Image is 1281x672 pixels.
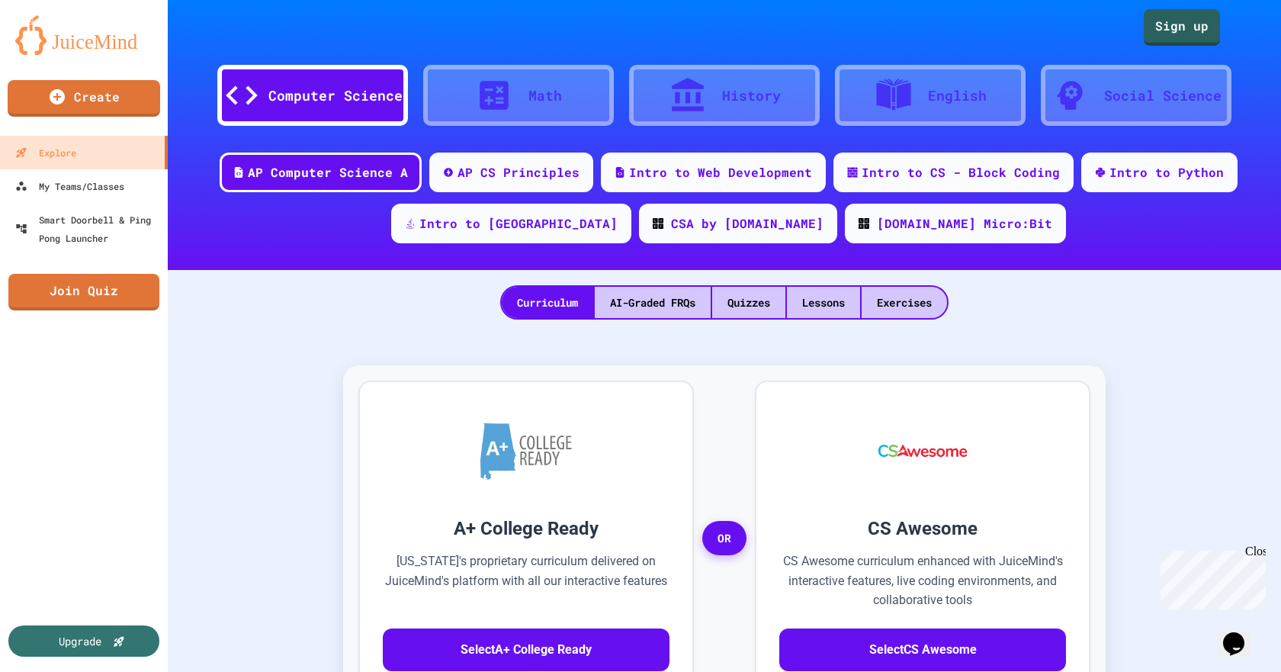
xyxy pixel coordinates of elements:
[1144,9,1220,46] a: Sign up
[59,633,101,649] div: Upgrade
[787,287,860,318] div: Lessons
[1104,85,1222,106] div: Social Science
[15,143,76,162] div: Explore
[15,15,152,55] img: logo-orange.svg
[383,551,669,610] p: [US_STATE]'s proprietary curriculum delivered on JuiceMind's platform with all our interactive fe...
[779,629,1066,671] button: SelectCS Awesome
[6,6,105,97] div: Chat with us now!Close
[862,287,947,318] div: Exercises
[419,214,618,233] div: Intro to [GEOGRAPHIC_DATA]
[15,177,124,195] div: My Teams/Classes
[702,521,746,556] span: OR
[383,515,669,542] h3: A+ College Ready
[15,211,162,247] div: Smart Doorbell & Ping Pong Launcher
[671,214,823,233] div: CSA by [DOMAIN_NAME]
[629,163,812,182] div: Intro to Web Development
[722,85,781,106] div: History
[862,163,1060,182] div: Intro to CS - Block Coding
[1154,545,1266,609] iframe: chat widget
[502,287,593,318] div: Curriculum
[779,515,1066,542] h3: CS Awesome
[859,218,869,229] img: CODE_logo_RGB.png
[1217,611,1266,657] iframe: chat widget
[8,274,159,310] a: Join Quiz
[1109,163,1224,182] div: Intro to Python
[877,214,1052,233] div: [DOMAIN_NAME] Micro:Bit
[383,629,669,671] button: SelectA+ College Ready
[8,80,160,117] a: Create
[653,218,663,229] img: CODE_logo_RGB.png
[712,287,785,318] div: Quizzes
[528,85,562,106] div: Math
[928,85,987,106] div: English
[863,405,983,497] img: CS Awesome
[779,551,1066,610] p: CS Awesome curriculum enhanced with JuiceMind's interactive features, live coding environments, a...
[457,163,579,182] div: AP CS Principles
[248,163,408,182] div: AP Computer Science A
[595,287,711,318] div: AI-Graded FRQs
[268,85,403,106] div: Computer Science
[480,423,572,480] img: A+ College Ready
